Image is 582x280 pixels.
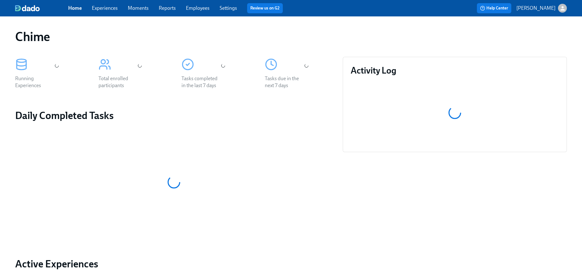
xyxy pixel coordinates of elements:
[15,75,56,89] div: Running Experiences
[159,5,176,11] a: Reports
[247,3,283,13] button: Review us on G2
[68,5,82,11] a: Home
[128,5,149,11] a: Moments
[480,5,508,11] span: Help Center
[98,75,139,89] div: Total enrolled participants
[265,75,305,89] div: Tasks due in the next 7 days
[477,3,511,13] button: Help Center
[516,5,555,12] p: [PERSON_NAME]
[250,5,280,11] a: Review us on G2
[516,4,567,13] button: [PERSON_NAME]
[220,5,237,11] a: Settings
[15,29,50,44] h1: Chime
[351,65,559,76] h3: Activity Log
[15,5,68,11] a: dado
[15,5,40,11] img: dado
[15,109,333,122] h2: Daily Completed Tasks
[186,5,210,11] a: Employees
[181,75,222,89] div: Tasks completed in the last 7 days
[15,258,333,270] a: Active Experiences
[92,5,118,11] a: Experiences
